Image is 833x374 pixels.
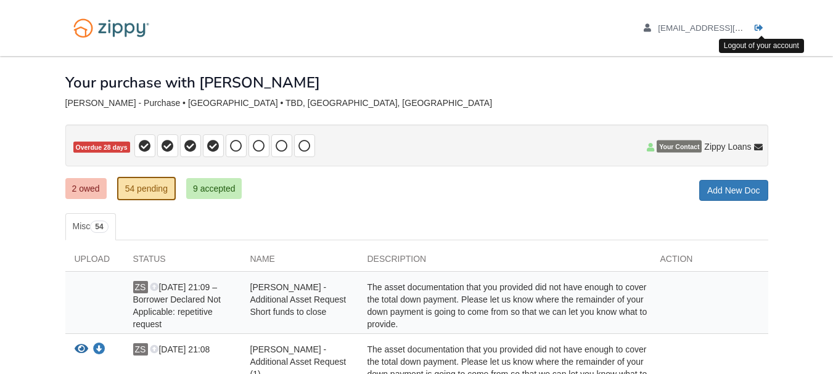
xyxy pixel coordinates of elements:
div: [PERSON_NAME] - Purchase • [GEOGRAPHIC_DATA] • TBD, [GEOGRAPHIC_DATA], [GEOGRAPHIC_DATA] [65,98,768,108]
img: Logo [65,12,157,44]
span: ZS [133,343,148,356]
span: [PERSON_NAME] - Additional Asset Request Short funds to close [250,282,347,317]
span: zach.stephenson99@gmail.com [658,23,799,33]
div: Logout of your account [719,39,804,53]
a: 9 accepted [186,178,242,199]
div: Description [358,253,651,271]
span: Your Contact [657,140,702,153]
a: Log out [755,23,768,36]
div: Upload [65,253,124,271]
button: View Zachary Stephenson - Additional Asset Request (1) [75,343,88,356]
h1: Your purchase with [PERSON_NAME] [65,75,320,91]
div: Status [124,253,241,271]
a: Download Zachary Stephenson - Additional Asset Request (1) [93,345,105,355]
span: Zippy Loans [704,140,751,153]
div: The asset documentation that you provided did not have enough to cover the total down payment. Pl... [358,281,651,330]
span: [DATE] 21:09 – Borrower Declared Not Applicable: repetitive request [133,282,221,329]
a: Misc [65,213,116,240]
span: Overdue 28 days [73,142,130,153]
a: 2 owed [65,178,107,199]
div: Action [651,253,768,271]
a: Add New Doc [699,180,768,201]
div: Name [241,253,358,271]
a: edit profile [644,23,800,36]
span: 54 [90,221,108,233]
a: 54 pending [117,177,176,200]
span: [DATE] 21:08 [150,344,210,354]
span: ZS [133,281,148,293]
